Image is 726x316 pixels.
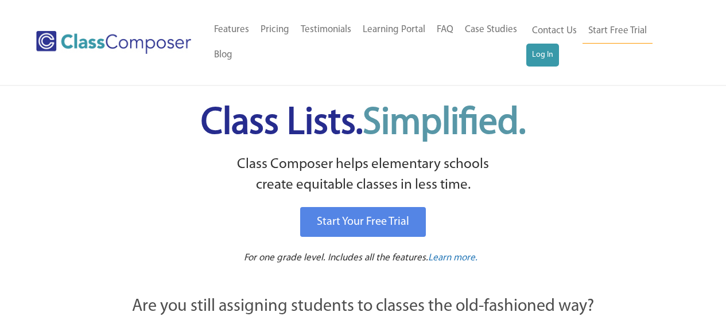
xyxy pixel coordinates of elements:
[208,17,526,68] nav: Header Menu
[526,18,681,67] nav: Header Menu
[295,17,357,42] a: Testimonials
[201,105,526,142] span: Class Lists.
[428,251,477,266] a: Learn more.
[300,207,426,237] a: Start Your Free Trial
[357,17,431,42] a: Learning Portal
[428,253,477,263] span: Learn more.
[255,17,295,42] a: Pricing
[208,17,255,42] a: Features
[431,17,459,42] a: FAQ
[363,105,526,142] span: Simplified.
[317,216,409,228] span: Start Your Free Trial
[244,253,428,263] span: For one grade level. Includes all the features.
[36,31,191,54] img: Class Composer
[69,154,658,196] p: Class Composer helps elementary schools create equitable classes in less time.
[583,18,653,44] a: Start Free Trial
[526,44,559,67] a: Log In
[526,18,583,44] a: Contact Us
[208,42,238,68] a: Blog
[459,17,523,42] a: Case Studies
